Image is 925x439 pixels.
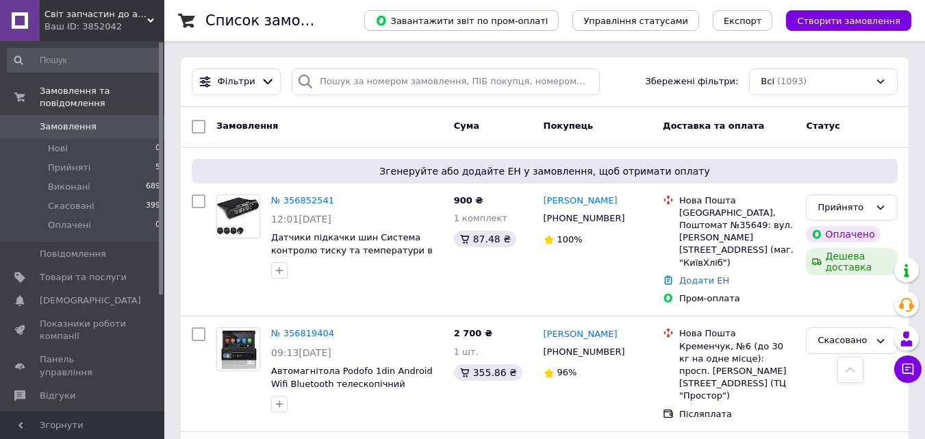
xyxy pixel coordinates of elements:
[45,21,164,33] div: Ваш ID: 3852042
[40,353,127,378] span: Панель управління
[271,328,334,338] a: № 356819404
[218,75,255,88] span: Фільтри
[40,390,75,402] span: Відгуки
[48,219,91,231] span: Оплачені
[663,121,764,131] span: Доставка та оплата
[217,329,259,370] img: Фото товару
[679,275,729,286] a: Додати ЕН
[48,162,90,174] span: Прийняті
[216,327,260,371] a: Фото товару
[454,213,507,223] span: 1 комплект
[777,76,807,86] span: (1093)
[772,15,911,25] a: Створити замовлення
[271,195,334,205] a: № 356852541
[155,142,160,155] span: 0
[292,68,599,95] input: Пошук за номером замовлення, ПІБ покупця, номером телефону, Email, номером накладної
[818,201,870,215] div: Прийнято
[454,347,479,357] span: 1 шт.
[679,207,795,269] div: [GEOGRAPHIC_DATA], Поштомат №35649: вул. [PERSON_NAME][STREET_ADDRESS] (маг. "КиївХліб")
[544,328,618,341] a: [PERSON_NAME]
[454,364,522,381] div: 355.86 ₴
[271,347,331,358] span: 09:13[DATE]
[679,327,795,340] div: Нова Пошта
[572,10,699,31] button: Управління статусами
[679,195,795,207] div: Нова Пошта
[40,271,127,284] span: Товари та послуги
[40,318,127,342] span: Показники роботи компанії
[216,195,260,238] a: Фото товару
[146,200,160,212] span: 399
[679,292,795,305] div: Пром-оплата
[454,328,492,338] span: 2 700 ₴
[541,343,628,361] div: [PHONE_NUMBER]
[48,142,68,155] span: Нові
[557,367,577,377] span: 96%
[679,340,795,403] div: Кременчук, №6 (до 30 кг на одне місце): просп. [PERSON_NAME][STREET_ADDRESS] (ТЦ "Простор")
[48,200,94,212] span: Скасовані
[7,48,162,73] input: Пошук
[645,75,738,88] span: Збережені фільтри:
[146,181,160,193] span: 689
[583,16,688,26] span: Управління статусами
[454,121,479,131] span: Cума
[197,164,892,178] span: Згенеруйте або додайте ЕН у замовлення, щоб отримати оплату
[40,294,141,307] span: [DEMOGRAPHIC_DATA]
[48,181,90,193] span: Виконані
[205,12,344,29] h1: Список замовлень
[271,214,331,225] span: 12:01[DATE]
[271,366,433,401] a: Автомагнітола Podofo 1din Android Wifi Bluetooth телескопічний 7дюймів екран
[364,10,559,31] button: Завантажити звіт по пром-оплаті
[786,10,911,31] button: Створити замовлення
[818,334,870,348] div: Скасовано
[217,197,259,235] img: Фото товару
[216,121,278,131] span: Замовлення
[797,16,900,26] span: Створити замовлення
[679,408,795,421] div: Післяплата
[806,121,840,131] span: Статус
[454,195,483,205] span: 900 ₴
[40,85,164,110] span: Замовлення та повідомлення
[557,234,583,244] span: 100%
[541,210,628,227] div: [PHONE_NUMBER]
[761,75,774,88] span: Всі
[40,121,97,133] span: Замовлення
[544,195,618,208] a: [PERSON_NAME]
[155,162,160,174] span: 5
[894,355,922,383] button: Чат з покупцем
[806,226,880,242] div: Оплачено
[155,219,160,231] span: 0
[544,121,594,131] span: Покупець
[724,16,762,26] span: Експорт
[713,10,773,31] button: Експорт
[375,14,548,27] span: Завантажити звіт по пром-оплаті
[45,8,147,21] span: Світ запчастин до авто
[806,248,898,275] div: Дешева доставка
[40,248,106,260] span: Повідомлення
[271,232,433,268] a: Датчики підкачки шин Система контролю тиску та температури в шинах Jansite Solar Power TPMS
[454,231,516,247] div: 87.48 ₴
